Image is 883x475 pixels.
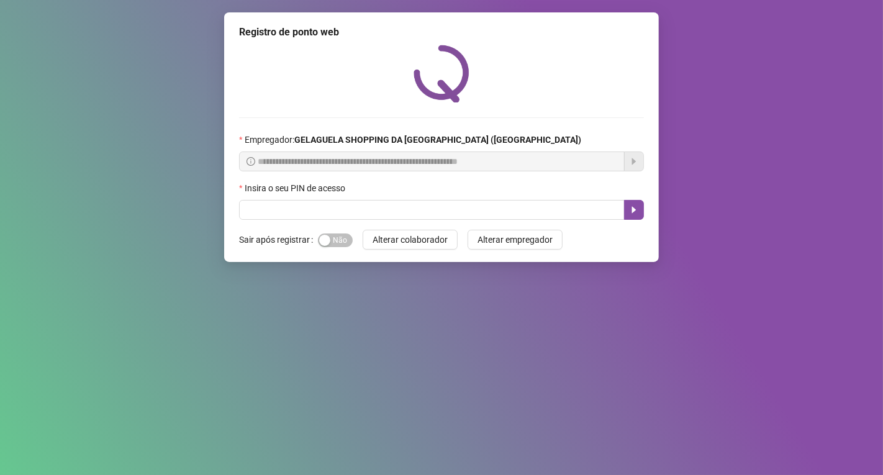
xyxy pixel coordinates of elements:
[373,233,448,247] span: Alterar colaborador
[629,205,639,215] span: caret-right
[239,181,353,195] label: Insira o seu PIN de acesso
[294,135,581,145] strong: GELAGUELA SHOPPING DA [GEOGRAPHIC_DATA] ([GEOGRAPHIC_DATA])
[363,230,458,250] button: Alterar colaborador
[414,45,469,102] img: QRPoint
[247,157,255,166] span: info-circle
[239,25,644,40] div: Registro de ponto web
[478,233,553,247] span: Alterar empregador
[245,133,581,147] span: Empregador :
[239,230,318,250] label: Sair após registrar
[468,230,563,250] button: Alterar empregador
